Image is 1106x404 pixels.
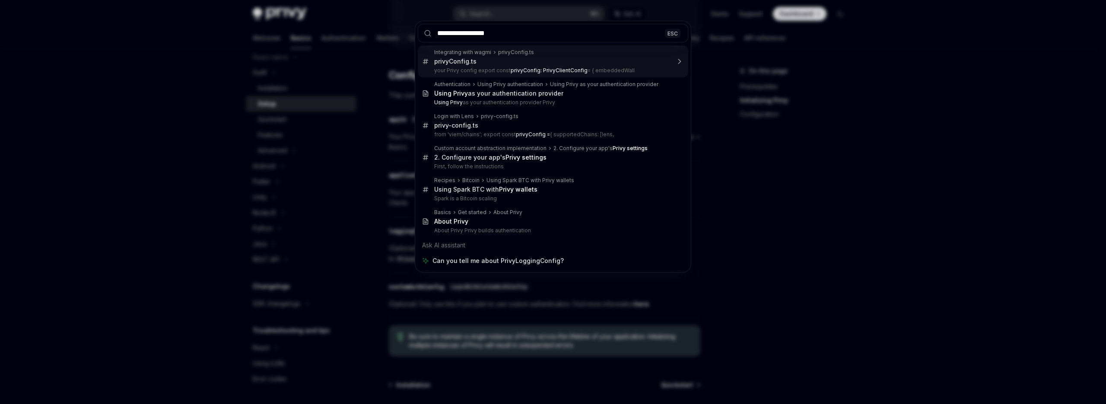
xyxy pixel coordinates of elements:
b: Privy wallets [499,186,537,193]
div: 2. Configure your app's [553,145,648,152]
div: Using Spark BTC with Privy wallets [486,177,574,184]
p: About Privy Privy builds authentication [434,227,670,234]
div: Authentication [434,81,470,88]
p: Spark is a Bitcoin scaling [434,195,670,202]
span: Can you tell me about PrivyLoggingConfig? [432,257,564,265]
p: First, follow the instructions [434,163,670,170]
div: Basics [434,209,451,216]
b: Privy settings [505,154,547,161]
div: Using Privy as your authentication provider [550,81,658,88]
div: privyConfig.ts [498,49,534,56]
div: Using Spark BTC with [434,186,537,193]
div: About Privy [493,209,522,216]
p: your Privy config export const = { embeddedWall [434,67,670,74]
div: Using Privy authentication [477,81,543,88]
div: Custom account abstraction implementation [434,145,547,152]
p: as your authentication provider Privy [434,99,670,106]
div: ESC [665,29,680,38]
div: 2. Configure your app's [434,154,547,161]
b: privyConfig: PrivyClientConfig [511,67,588,74]
p: from 'viem/chains'; export const { supportedChains: [lens, [434,131,670,138]
div: privyConfig.ts [434,58,477,65]
b: Using Privy [434,90,468,97]
div: privy-config.ts [481,113,518,120]
div: Ask AI assistant [418,237,688,253]
b: privyConfig = [516,131,550,138]
div: privy-config.ts [434,122,478,129]
div: Bitcoin [462,177,480,184]
div: as your authentication provider [434,90,563,97]
b: About Privy [434,218,468,225]
div: Integrating with wagmi [434,49,491,56]
div: Login with Lens [434,113,474,120]
b: Using Privy [434,99,463,106]
b: Privy settings [613,145,648,151]
div: Get started [458,209,486,216]
div: Recipes [434,177,455,184]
